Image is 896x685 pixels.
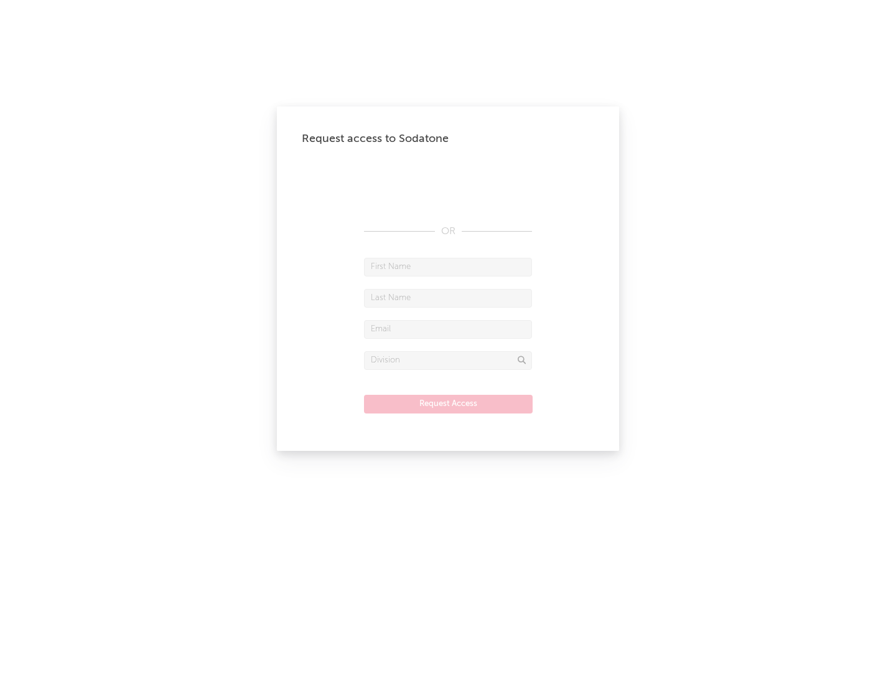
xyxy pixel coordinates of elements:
input: Division [364,351,532,370]
div: Request access to Sodatone [302,131,594,146]
div: OR [364,224,532,239]
input: First Name [364,258,532,276]
button: Request Access [364,395,533,413]
input: Email [364,320,532,339]
input: Last Name [364,289,532,308]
